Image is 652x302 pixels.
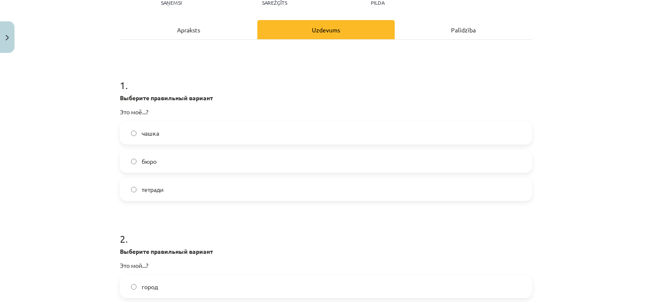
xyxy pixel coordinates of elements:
[131,284,137,290] input: город
[120,107,532,116] p: Это моё...?
[257,20,395,39] div: Uzdevums
[142,129,159,138] span: чашка
[120,247,213,255] strong: Выберите правильный вариант
[6,35,9,41] img: icon-close-lesson-0947bae3869378f0d4975bcd49f059093ad1ed9edebbc8119c70593378902aed.svg
[131,187,137,192] input: тетради
[142,157,157,166] span: бюро
[120,20,257,39] div: Apraksts
[120,94,213,102] strong: Выберите правильный вариант
[120,218,532,244] h1: 2 .
[120,261,532,270] p: Это мой...?
[142,185,163,194] span: тетради
[395,20,532,39] div: Palīdzība
[120,64,532,91] h1: 1 .
[142,282,158,291] span: город
[131,159,137,164] input: бюро
[131,131,137,136] input: чашка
